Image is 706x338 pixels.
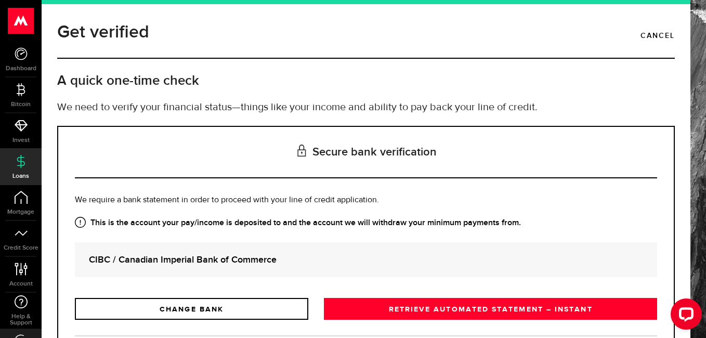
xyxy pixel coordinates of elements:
[75,298,308,320] a: CHANGE BANK
[324,298,657,320] a: RETRIEVE AUTOMATED STATEMENT – INSTANT
[75,196,379,204] span: We require a bank statement in order to proceed with your line of credit application.
[57,100,675,115] p: We need to verify your financial status—things like your income and ability to pay back your line...
[89,253,643,267] strong: CIBC / Canadian Imperial Bank of Commerce
[57,19,149,46] h1: Get verified
[57,72,675,89] h2: A quick one-time check
[662,294,706,338] iframe: LiveChat chat widget
[640,27,675,45] a: Cancel
[75,217,657,229] strong: This is the account your pay/income is deposited to and the account we will withdraw your minimum...
[75,127,657,178] h3: Secure bank verification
